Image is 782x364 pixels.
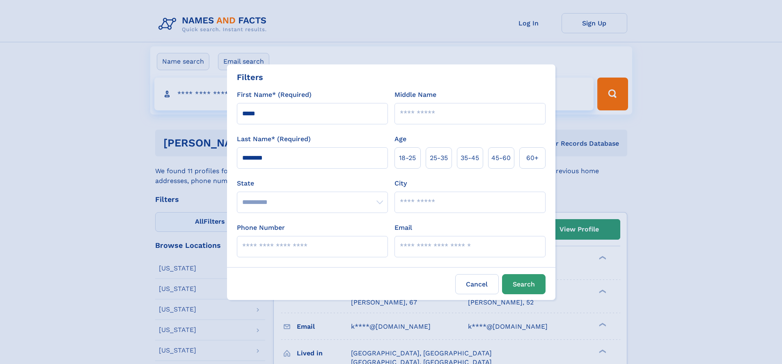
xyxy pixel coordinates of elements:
[526,153,539,163] span: 60+
[237,223,285,233] label: Phone Number
[455,274,499,294] label: Cancel
[394,223,412,233] label: Email
[461,153,479,163] span: 35‑45
[237,134,311,144] label: Last Name* (Required)
[399,153,416,163] span: 18‑25
[491,153,511,163] span: 45‑60
[430,153,448,163] span: 25‑35
[237,71,263,83] div: Filters
[394,134,406,144] label: Age
[394,90,436,100] label: Middle Name
[237,179,388,188] label: State
[237,90,312,100] label: First Name* (Required)
[502,274,546,294] button: Search
[394,179,407,188] label: City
